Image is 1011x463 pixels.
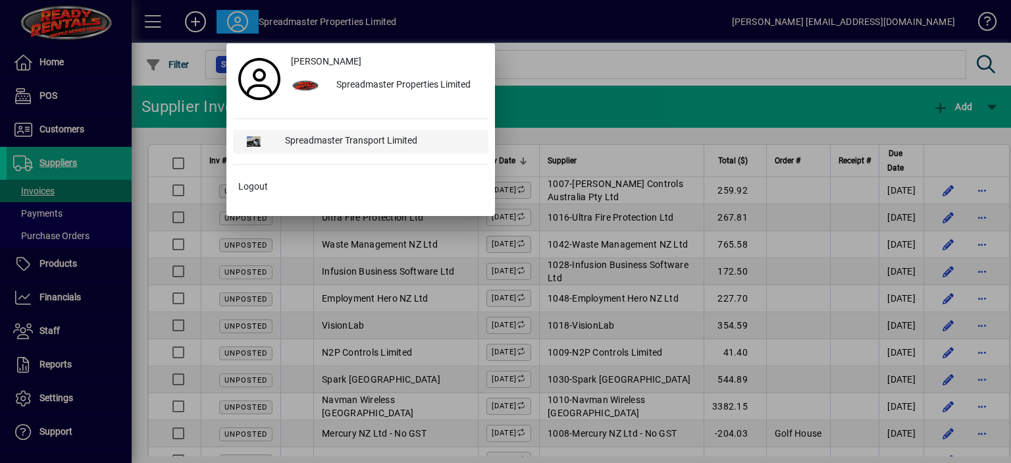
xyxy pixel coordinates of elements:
a: [PERSON_NAME] [286,50,488,74]
span: [PERSON_NAME] [291,55,361,68]
a: Profile [233,67,286,91]
span: Logout [238,180,268,194]
div: Spreadmaster Transport Limited [274,130,488,153]
button: Spreadmaster Properties Limited [286,74,488,97]
button: Logout [233,175,488,199]
button: Spreadmaster Transport Limited [233,130,488,153]
div: Spreadmaster Properties Limited [326,74,488,97]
